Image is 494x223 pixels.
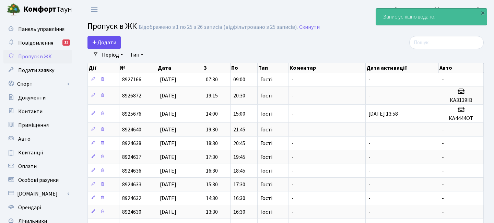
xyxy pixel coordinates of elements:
[368,140,370,147] span: -
[23,4,56,15] b: Комфорт
[395,5,486,14] a: [PERSON_NAME] [PERSON_NAME] М.
[160,76,176,83] span: [DATE]
[368,110,398,118] span: [DATE] 13:58
[260,209,272,215] span: Гості
[92,39,116,46] span: Додати
[292,76,294,83] span: -
[260,127,272,132] span: Гості
[442,126,444,133] span: -
[18,53,52,60] span: Пропуск в ЖК
[18,39,53,47] span: Повідомлення
[233,110,245,118] span: 15:00
[18,135,31,143] span: Авто
[260,154,272,160] span: Гості
[62,39,70,46] div: 13
[3,63,72,77] a: Подати заявку
[122,76,141,83] span: 8927166
[18,163,37,170] span: Оплати
[292,92,294,99] span: -
[260,93,272,98] span: Гості
[442,195,444,202] span: -
[292,181,294,188] span: -
[99,49,126,61] a: Період
[23,4,72,15] span: Таун
[206,110,218,118] span: 14:00
[368,181,370,188] span: -
[160,208,176,216] span: [DATE]
[366,63,439,73] th: Дата активації
[206,92,218,99] span: 19:15
[206,76,218,83] span: 07:30
[368,208,370,216] span: -
[233,208,245,216] span: 16:30
[206,208,218,216] span: 13:30
[3,146,72,160] a: Квитанції
[260,196,272,201] span: Гості
[122,208,141,216] span: 8924630
[368,167,370,175] span: -
[122,153,141,161] span: 8924637
[18,204,41,211] span: Орендарі
[368,92,370,99] span: -
[122,167,141,175] span: 8924636
[3,91,72,105] a: Документи
[231,63,258,73] th: По
[439,63,484,73] th: Авто
[368,195,370,202] span: -
[233,92,245,99] span: 20:30
[3,50,72,63] a: Пропуск в ЖК
[442,208,444,216] span: -
[233,76,245,83] span: 09:00
[3,118,72,132] a: Приміщення
[409,36,484,49] input: Пошук...
[122,110,141,118] span: 8925676
[127,49,146,61] a: Тип
[157,63,203,73] th: Дата
[442,76,444,83] span: -
[3,173,72,187] a: Особові рахунки
[442,153,444,161] span: -
[18,108,43,115] span: Контакти
[160,167,176,175] span: [DATE]
[122,195,141,202] span: 8924632
[368,76,370,83] span: -
[368,153,370,161] span: -
[260,111,272,117] span: Гості
[206,195,218,202] span: 14:30
[160,195,176,202] span: [DATE]
[292,153,294,161] span: -
[206,167,218,175] span: 16:30
[233,126,245,133] span: 21:45
[479,9,486,16] div: ×
[87,20,137,32] span: Пропуск в ЖК
[203,63,231,73] th: З
[160,126,176,133] span: [DATE]
[233,153,245,161] span: 19:45
[292,126,294,133] span: -
[395,6,486,13] b: [PERSON_NAME] [PERSON_NAME] М.
[260,77,272,82] span: Гості
[292,195,294,202] span: -
[206,181,218,188] span: 15:30
[292,167,294,175] span: -
[442,115,481,122] h5: КА4444ОТ
[442,167,444,175] span: -
[7,3,21,16] img: logo.png
[18,94,46,102] span: Документи
[18,67,54,74] span: Подати заявку
[442,181,444,188] span: -
[3,22,72,36] a: Панель управління
[260,141,272,146] span: Гості
[86,4,103,15] button: Переключити навігацію
[122,140,141,147] span: 8924638
[376,9,487,25] div: Запис успішно додано.
[3,105,72,118] a: Контакти
[18,149,43,156] span: Квитанції
[233,140,245,147] span: 20:45
[88,63,119,73] th: Дії
[206,140,218,147] span: 18:30
[233,181,245,188] span: 17:30
[160,92,176,99] span: [DATE]
[368,126,370,133] span: -
[3,36,72,50] a: Повідомлення13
